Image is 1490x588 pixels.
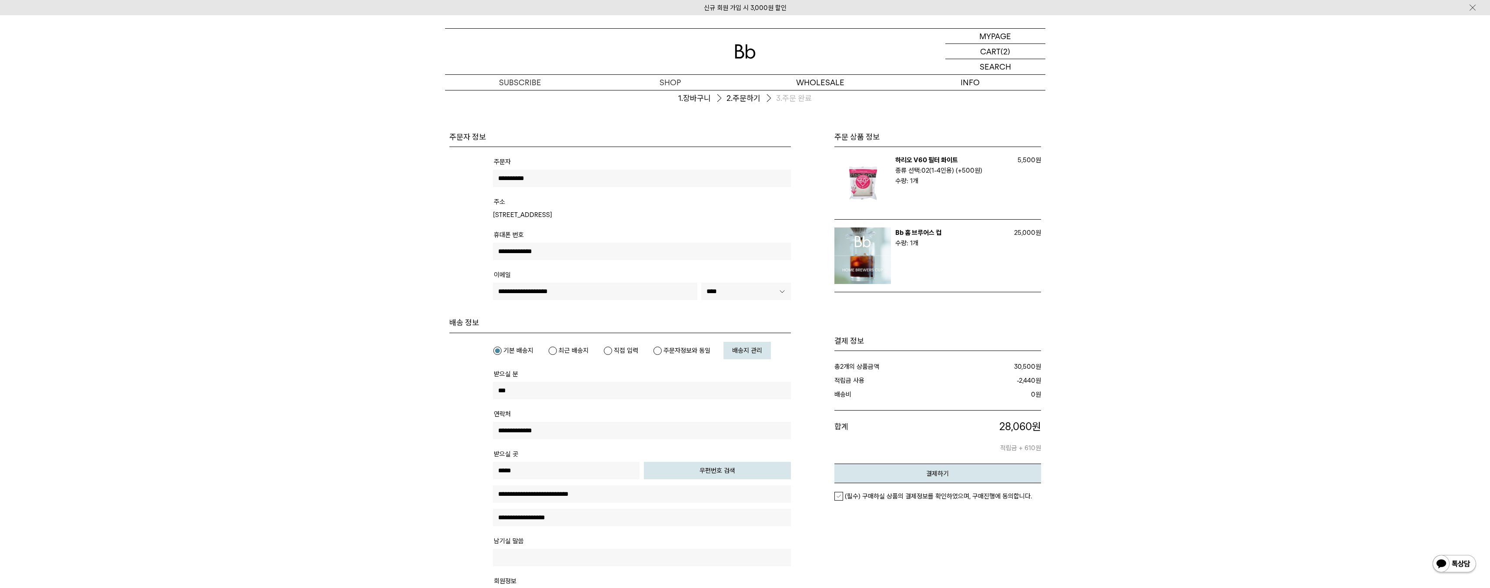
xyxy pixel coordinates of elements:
p: 종류 선택: [895,165,1002,176]
p: 5,500원 [1006,155,1041,165]
strong: 0 [1031,391,1035,398]
strong: (+500원) [956,167,982,174]
th: 남기실 말씀 [494,536,524,548]
th: 회원정보 [494,576,516,588]
img: Bb 홈 브루어스 컵 [834,227,891,284]
dt: 적립금 사용 [834,375,941,386]
h3: 주문 상품 정보 [834,132,1041,142]
p: (2) [1001,44,1010,59]
span: 3. [776,93,782,104]
label: 기본 배송지 [493,346,533,355]
span: 이메일 [494,271,511,279]
label: 최근 배송지 [548,346,589,355]
p: SEARCH [980,59,1011,74]
label: 직접 입력 [603,346,638,355]
p: INFO [895,75,1045,90]
a: SUBSCRIBE [445,75,595,90]
button: 우편번호 검색 [644,462,791,479]
p: 적립금 + 610원 [924,434,1041,453]
dt: 합계 [834,419,924,453]
li: 주문 완료 [776,93,812,104]
strong: 30,500 [1014,363,1035,371]
a: 신규 회원 가입 시 3,000원 할인 [704,4,787,12]
dd: -2,440원 [941,375,1041,386]
h1: 결제 정보 [834,336,1041,346]
h4: 배송 정보 [449,317,791,328]
img: 로고 [735,44,756,59]
p: CART [980,44,1001,59]
a: CART (2) [945,44,1045,59]
p: 수량: 1개 [895,176,1006,186]
a: Bb 홈 브루어스 컵 [895,229,941,237]
th: 주소 [494,197,505,209]
button: 결제하기 [834,464,1041,483]
p: 수량: 1개 [895,238,1006,248]
span: 연락처 [494,410,511,418]
dt: 총 개의 상품금액 [834,361,947,372]
span: 받으실 곳 [494,450,518,458]
b: 02(1-4인용) [921,167,954,174]
a: 배송지 관리 [723,342,771,359]
p: 원 [924,419,1041,434]
img: 하리오 V60 필터 화이트 [834,155,891,211]
li: 주문하기 [727,91,776,106]
h4: 주문자 정보 [449,132,791,142]
td: [STREET_ADDRESS] [493,210,791,220]
strong: 2 [840,363,844,371]
dd: 원 [947,361,1041,372]
span: 28,060 [999,420,1032,433]
p: WHOLESALE [745,75,895,90]
span: 1. [678,93,683,104]
a: 하리오 V60 필터 화이트 [895,156,958,164]
li: 장바구니 [678,91,727,106]
em: 결제하기 [926,470,949,478]
p: MYPAGE [979,29,1011,43]
a: MYPAGE [945,29,1045,44]
em: (필수) 구매하실 상품의 결제정보를 확인하였으며, 구매진행에 동의합니다. [845,492,1032,500]
dd: 원 [941,389,1041,400]
dt: 배송비 [834,389,941,400]
img: 카카오톡 채널 1:1 채팅 버튼 [1432,554,1477,575]
label: 주문자정보와 동일 [653,346,710,355]
span: 배송지 관리 [732,347,762,354]
span: 받으실 분 [494,370,518,378]
span: 2. [727,93,733,104]
span: 휴대폰 번호 [494,231,524,239]
p: 25,000원 [1006,227,1041,238]
span: 주문자 [494,158,511,166]
a: SHOP [595,75,745,90]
